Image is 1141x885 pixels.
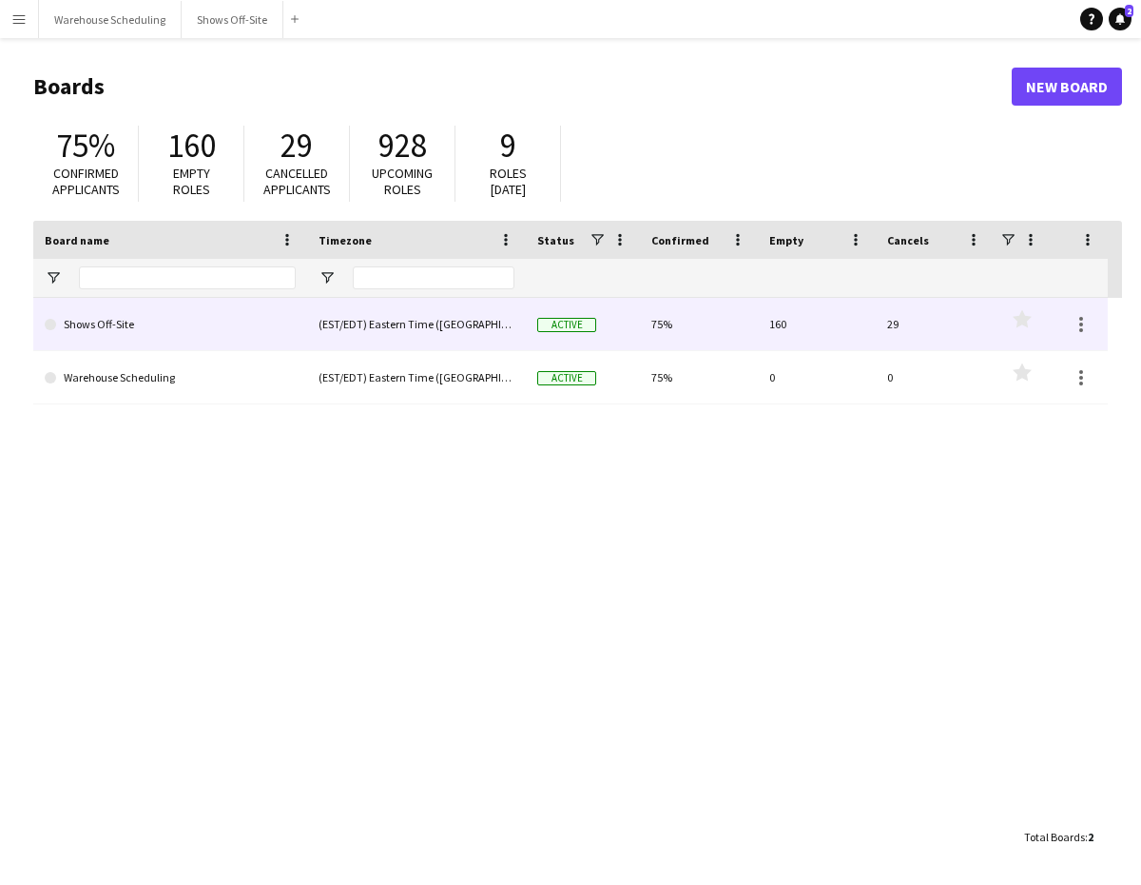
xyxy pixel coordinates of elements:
[1012,68,1122,106] a: New Board
[33,72,1012,101] h1: Boards
[52,165,120,198] span: Confirmed applicants
[640,298,758,350] div: 75%
[45,351,296,404] a: Warehouse Scheduling
[537,371,596,385] span: Active
[758,298,876,350] div: 160
[640,351,758,403] div: 75%
[1088,830,1093,844] span: 2
[319,269,336,286] button: Open Filter Menu
[876,298,994,350] div: 29
[167,125,216,167] span: 160
[1109,8,1131,30] a: 2
[876,351,994,403] div: 0
[353,266,514,289] input: Timezone Filter Input
[182,1,283,38] button: Shows Off-Site
[372,165,433,198] span: Upcoming roles
[758,351,876,403] div: 0
[500,125,516,167] span: 9
[1125,5,1133,17] span: 2
[173,165,210,198] span: Empty roles
[307,351,526,403] div: (EST/EDT) Eastern Time ([GEOGRAPHIC_DATA] & [GEOGRAPHIC_DATA])
[45,298,296,351] a: Shows Off-Site
[537,233,574,247] span: Status
[1024,818,1093,855] div: :
[56,125,115,167] span: 75%
[378,125,427,167] span: 928
[45,233,109,247] span: Board name
[79,266,296,289] input: Board name Filter Input
[263,165,331,198] span: Cancelled applicants
[651,233,709,247] span: Confirmed
[319,233,372,247] span: Timezone
[45,269,62,286] button: Open Filter Menu
[1024,830,1085,844] span: Total Boards
[490,165,527,198] span: Roles [DATE]
[537,318,596,332] span: Active
[769,233,803,247] span: Empty
[39,1,182,38] button: Warehouse Scheduling
[307,298,526,350] div: (EST/EDT) Eastern Time ([GEOGRAPHIC_DATA] & [GEOGRAPHIC_DATA])
[887,233,929,247] span: Cancels
[280,125,313,167] span: 29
